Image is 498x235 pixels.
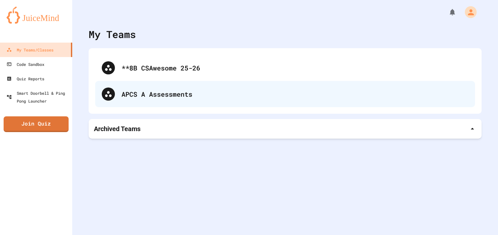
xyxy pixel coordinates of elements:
[7,75,44,83] div: Quiz Reports
[7,60,44,68] div: Code Sandbox
[95,55,475,81] div: **8B CSAwesome 25-26
[95,81,475,107] div: APCS A Assessments
[458,5,478,20] div: My Account
[121,63,468,73] div: **8B CSAwesome 25-26
[121,89,468,99] div: APCS A Assessments
[7,7,66,24] img: logo-orange.svg
[7,89,70,105] div: Smart Doorbell & Ping Pong Launcher
[4,116,69,132] a: Join Quiz
[7,46,54,54] div: My Teams/Classes
[436,7,458,18] div: My Notifications
[89,27,136,42] div: My Teams
[94,124,141,133] p: Archived Teams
